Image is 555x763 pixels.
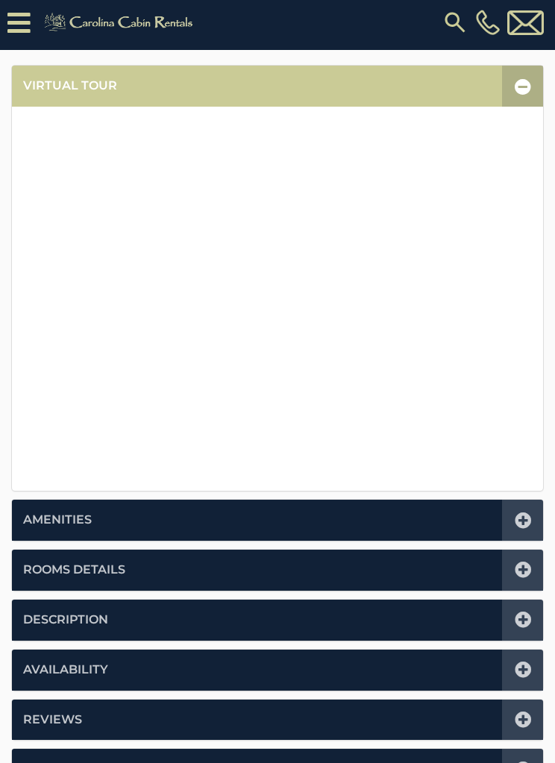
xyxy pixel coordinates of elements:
[472,10,504,35] a: [PHONE_NUMBER]
[23,562,125,579] a: Rooms Details
[23,712,82,729] a: Reviews
[442,9,468,36] img: search-regular.svg
[23,512,92,529] a: Amenities
[23,78,117,95] a: Virtual Tour
[38,10,203,34] img: Khaki-logo.png
[23,662,108,679] a: Availability
[23,612,108,629] a: Description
